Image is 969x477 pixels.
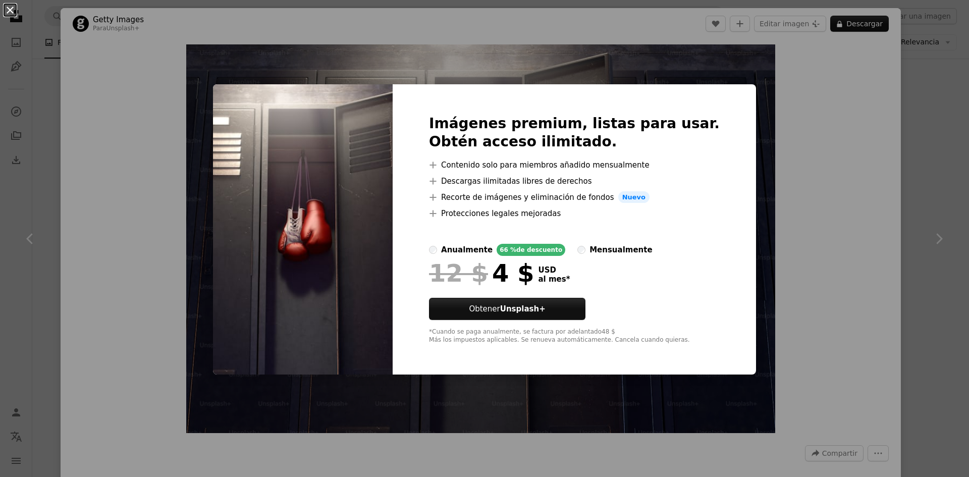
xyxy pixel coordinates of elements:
div: 4 $ [429,260,534,286]
li: Contenido solo para miembros añadido mensualmente [429,159,720,171]
button: ObtenerUnsplash+ [429,298,585,320]
li: Recorte de imágenes y eliminación de fondos [429,191,720,203]
span: 12 $ [429,260,488,286]
input: mensualmente [577,246,585,254]
li: Protecciones legales mejoradas [429,207,720,220]
div: *Cuando se paga anualmente, se factura por adelantado 48 $ Más los impuestos aplicables. Se renue... [429,328,720,344]
span: al mes * [538,275,570,284]
input: anualmente66 %de descuento [429,246,437,254]
div: 66 % de descuento [497,244,565,256]
div: anualmente [441,244,493,256]
h2: Imágenes premium, listas para usar. Obtén acceso ilimitado. [429,115,720,151]
span: USD [538,266,570,275]
div: mensualmente [589,244,652,256]
strong: Unsplash+ [500,304,546,313]
img: premium_photo-1681400617581-39e8c8f56fc5 [213,84,393,375]
span: Nuevo [618,191,650,203]
li: Descargas ilimitadas libres de derechos [429,175,720,187]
